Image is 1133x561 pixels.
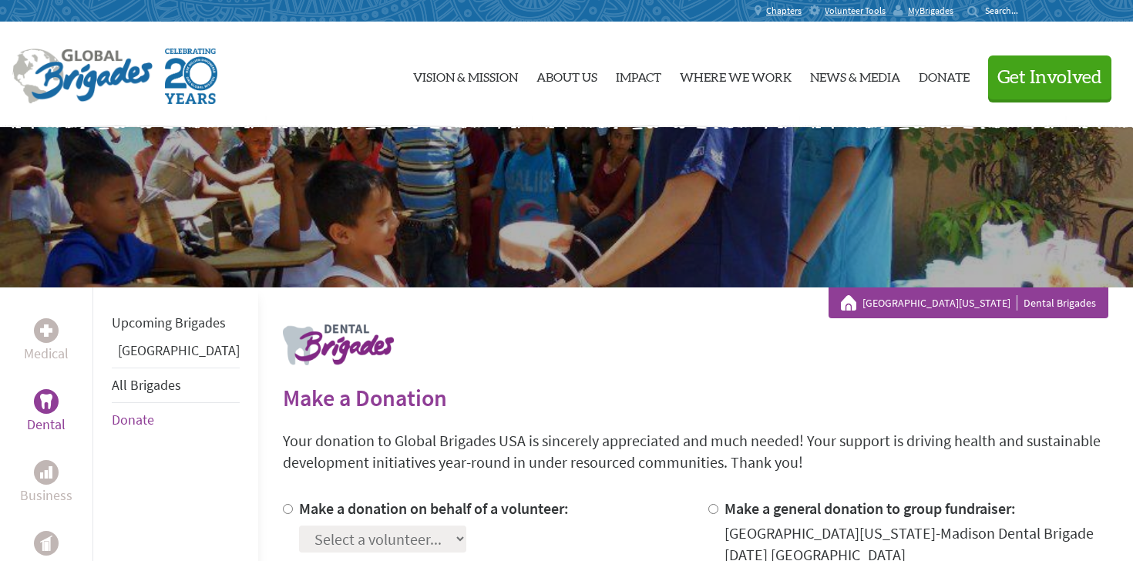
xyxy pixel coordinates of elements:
img: Dental [40,394,52,408]
a: Donate [919,35,970,115]
img: Public Health [40,536,52,551]
a: Upcoming Brigades [112,314,226,331]
div: Medical [34,318,59,343]
a: Vision & Mission [413,35,518,115]
span: Volunteer Tools [825,5,886,17]
img: Business [40,466,52,479]
div: Business [34,460,59,485]
img: Medical [40,324,52,337]
img: Global Brigades Celebrating 20 Years [165,49,217,104]
a: [GEOGRAPHIC_DATA] [118,341,240,359]
div: Public Health [34,531,59,556]
a: About Us [536,35,597,115]
a: BusinessBusiness [20,460,72,506]
input: Search... [985,5,1029,16]
li: Guatemala [112,340,240,368]
a: News & Media [810,35,900,115]
a: All Brigades [112,376,181,394]
img: logo-dental.png [283,324,394,365]
p: Business [20,485,72,506]
a: DentalDental [27,389,66,435]
label: Make a donation on behalf of a volunteer: [299,499,569,518]
a: Where We Work [680,35,792,115]
li: All Brigades [112,368,240,403]
label: Make a general donation to group fundraiser: [725,499,1016,518]
span: Chapters [766,5,802,17]
a: Impact [616,35,661,115]
a: MedicalMedical [24,318,69,364]
p: Dental [27,414,66,435]
li: Donate [112,403,240,437]
span: Get Involved [997,69,1102,87]
p: Your donation to Global Brigades USA is sincerely appreciated and much needed! Your support is dr... [283,430,1108,473]
p: Medical [24,343,69,364]
span: MyBrigades [908,5,953,17]
h2: Make a Donation [283,384,1108,412]
div: Dental [34,389,59,414]
a: [GEOGRAPHIC_DATA][US_STATE] [862,295,1017,311]
button: Get Involved [988,55,1111,99]
li: Upcoming Brigades [112,306,240,340]
img: Global Brigades Logo [12,49,153,104]
div: Dental Brigades [841,295,1096,311]
a: Donate [112,411,154,428]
